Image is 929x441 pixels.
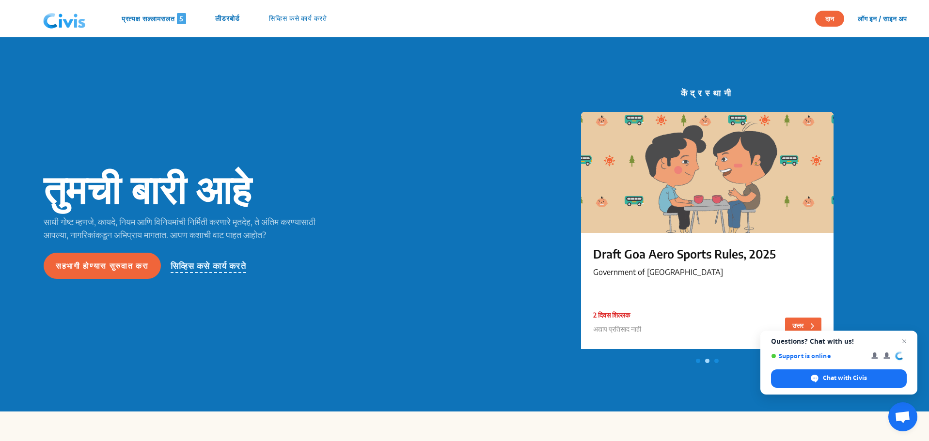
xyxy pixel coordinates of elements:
[851,11,913,26] button: लॉग इन / साइन अप
[593,310,641,320] p: 2 दिवस शिल्लक
[593,245,821,262] p: Draft Goa Aero Sports Rules, 2025
[771,369,907,388] div: Chat with Civis
[785,318,821,334] button: उत्तर
[44,215,338,241] p: साधी गोष्ट म्हणजे, कायदे, नियम आणि विनियमांची निर्मिती करणारे मृतदेह, ते अंतिम करण्यासाठी आपल्या,...
[177,13,186,24] span: 5
[269,13,327,24] p: सिव्हिस कसे कार्य करते
[581,86,834,99] p: केंद्रस्थानी
[593,266,821,278] p: Government of [GEOGRAPHIC_DATA]
[171,259,246,273] p: सिव्हिस कसे कार्य करते
[771,337,907,345] span: Questions? Chat with us!
[44,170,338,207] p: तुमची बारी आहे
[823,374,867,382] span: Chat with Civis
[215,13,240,24] p: लीडरबोर्ड
[122,13,187,24] p: प्रत्यक्ष सल्लामसलत
[593,325,641,333] span: अद्याप प्रतिसाद नाही
[888,402,917,431] div: Open chat
[44,253,161,279] button: सहभागी होण्यास सुरुवात करा
[39,4,90,33] img: navlogo.png
[898,335,910,347] span: Close chat
[581,112,834,354] a: Draft Goa Aero Sports Rules, 2025Government of [GEOGRAPHIC_DATA]2 दिवस शिल्लक अद्याप प्रतिसाद नाह...
[815,13,851,23] a: दान
[815,11,844,27] button: दान
[771,352,865,360] span: Support is online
